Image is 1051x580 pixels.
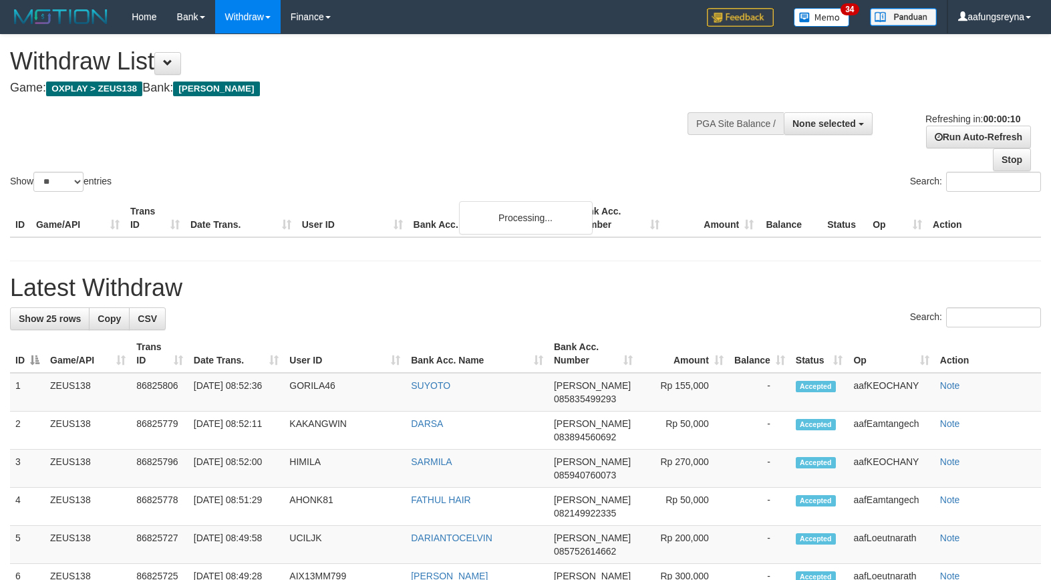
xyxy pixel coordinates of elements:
[45,526,131,564] td: ZEUS138
[940,494,960,505] a: Note
[31,199,125,237] th: Game/API
[927,199,1041,237] th: Action
[638,373,729,412] td: Rp 155,000
[554,508,616,519] span: Copy 082149922335 to clipboard
[188,526,285,564] td: [DATE] 08:49:58
[790,335,849,373] th: Status: activate to sort column ascending
[297,199,408,237] th: User ID
[848,488,934,526] td: aafEamtangech
[10,450,45,488] td: 3
[554,470,616,480] span: Copy 085940760073 to clipboard
[284,412,406,450] td: KAKANGWIN
[554,533,631,543] span: [PERSON_NAME]
[33,172,84,192] select: Showentries
[729,450,790,488] td: -
[796,381,836,392] span: Accepted
[10,373,45,412] td: 1
[188,335,285,373] th: Date Trans.: activate to sort column ascending
[940,533,960,543] a: Note
[796,533,836,545] span: Accepted
[284,335,406,373] th: User ID: activate to sort column ascending
[411,380,450,391] a: SUYOTO
[638,488,729,526] td: Rp 50,000
[554,418,631,429] span: [PERSON_NAME]
[571,199,665,237] th: Bank Acc. Number
[784,112,873,135] button: None selected
[983,114,1020,124] strong: 00:00:10
[173,82,259,96] span: [PERSON_NAME]
[925,114,1020,124] span: Refreshing in:
[10,275,1041,301] h1: Latest Withdraw
[89,307,130,330] a: Copy
[45,373,131,412] td: ZEUS138
[10,412,45,450] td: 2
[284,526,406,564] td: UCILJK
[45,450,131,488] td: ZEUS138
[10,48,688,75] h1: Withdraw List
[185,199,297,237] th: Date Trans.
[729,412,790,450] td: -
[188,373,285,412] td: [DATE] 08:52:36
[946,172,1041,192] input: Search:
[940,380,960,391] a: Note
[554,432,616,442] span: Copy 083894560692 to clipboard
[926,126,1031,148] a: Run Auto-Refresh
[406,335,549,373] th: Bank Acc. Name: activate to sort column ascending
[688,112,784,135] div: PGA Site Balance /
[10,307,90,330] a: Show 25 rows
[554,494,631,505] span: [PERSON_NAME]
[411,456,452,467] a: SARMILA
[729,488,790,526] td: -
[848,526,934,564] td: aafLoeutnarath
[125,199,185,237] th: Trans ID
[284,373,406,412] td: GORILA46
[10,172,112,192] label: Show entries
[131,335,188,373] th: Trans ID: activate to sort column ascending
[45,488,131,526] td: ZEUS138
[638,526,729,564] td: Rp 200,000
[284,450,406,488] td: HIMILA
[848,450,934,488] td: aafKEOCHANY
[459,201,593,235] div: Processing...
[284,488,406,526] td: AHONK81
[45,412,131,450] td: ZEUS138
[188,450,285,488] td: [DATE] 08:52:00
[411,418,443,429] a: DARSA
[188,412,285,450] td: [DATE] 08:52:11
[10,199,31,237] th: ID
[638,450,729,488] td: Rp 270,000
[98,313,121,324] span: Copy
[129,307,166,330] a: CSV
[131,488,188,526] td: 86825778
[554,546,616,557] span: Copy 085752614662 to clipboard
[729,526,790,564] td: -
[841,3,859,15] span: 34
[554,456,631,467] span: [PERSON_NAME]
[796,419,836,430] span: Accepted
[549,335,638,373] th: Bank Acc. Number: activate to sort column ascending
[946,307,1041,327] input: Search:
[131,526,188,564] td: 86825727
[759,199,822,237] th: Balance
[794,8,850,27] img: Button%20Memo.svg
[870,8,937,26] img: panduan.png
[131,373,188,412] td: 86825806
[792,118,856,129] span: None selected
[940,418,960,429] a: Note
[910,307,1041,327] label: Search:
[796,495,836,506] span: Accepted
[993,148,1031,171] a: Stop
[638,335,729,373] th: Amount: activate to sort column ascending
[910,172,1041,192] label: Search:
[554,394,616,404] span: Copy 085835499293 to clipboard
[729,335,790,373] th: Balance: activate to sort column ascending
[940,456,960,467] a: Note
[867,199,927,237] th: Op
[19,313,81,324] span: Show 25 rows
[848,412,934,450] td: aafEamtangech
[188,488,285,526] td: [DATE] 08:51:29
[10,335,45,373] th: ID: activate to sort column descending
[638,412,729,450] td: Rp 50,000
[665,199,759,237] th: Amount
[935,335,1041,373] th: Action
